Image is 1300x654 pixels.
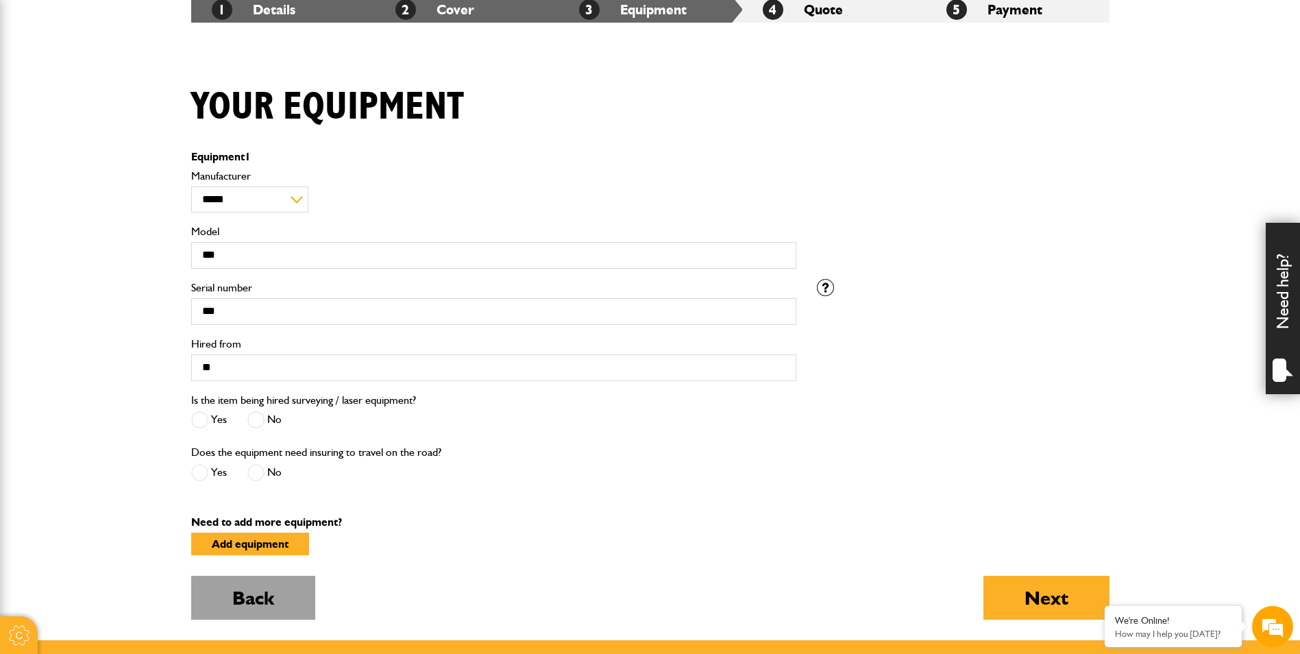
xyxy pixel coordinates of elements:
[191,411,227,428] label: Yes
[191,576,315,620] button: Back
[23,76,58,95] img: d_20077148190_company_1631870298795_20077148190
[191,395,416,406] label: Is the item being hired surveying / laser equipment?
[225,7,258,40] div: Minimize live chat window
[1115,629,1231,639] p: How may I help you today?
[212,1,295,18] a: 1Details
[191,339,796,350] label: Hired from
[247,411,282,428] label: No
[245,150,251,163] span: 1
[18,167,250,197] input: Enter your email address
[191,447,441,458] label: Does the equipment need insuring to travel on the road?
[191,152,796,162] p: Equipment
[191,171,796,182] label: Manufacturer
[191,226,796,237] label: Model
[395,1,474,18] a: 2Cover
[18,127,250,157] input: Enter your last name
[983,576,1109,620] button: Next
[1115,615,1231,627] div: We're Online!
[18,248,250,411] textarea: Type your message and hit 'Enter'
[71,77,230,95] div: Chat with us now
[191,517,1109,528] p: Need to add more equipment?
[186,422,249,441] em: Start Chat
[1266,223,1300,394] div: Need help?
[191,464,227,481] label: Yes
[191,282,796,293] label: Serial number
[247,464,282,481] label: No
[191,533,309,555] button: Add equipment
[18,208,250,238] input: Enter your phone number
[191,84,464,130] h1: Your equipment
